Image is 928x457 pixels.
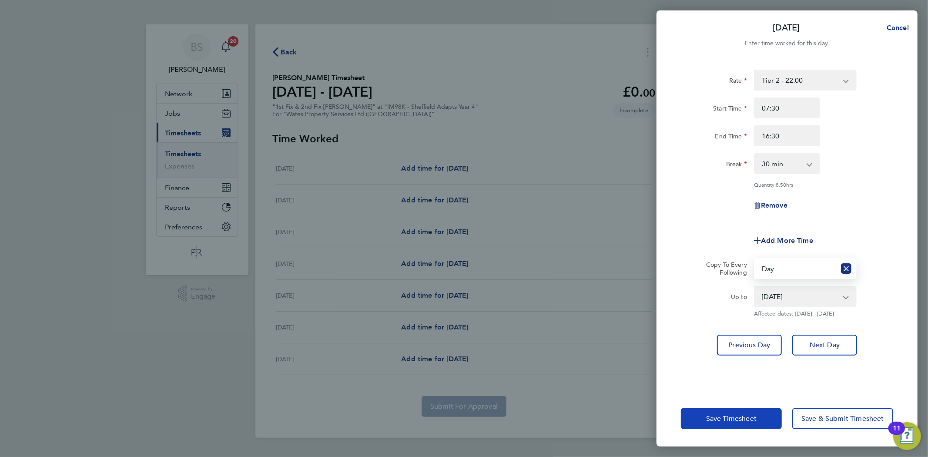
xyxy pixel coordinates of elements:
span: Add More Time [761,236,813,245]
input: E.g. 08:00 [754,97,820,118]
button: Reset selection [841,259,851,278]
button: Save Timesheet [681,408,782,429]
button: Save & Submit Timesheet [792,408,893,429]
button: Remove [754,202,787,209]
span: Remove [761,201,787,209]
span: Cancel [884,24,909,32]
div: Enter time worked for this day. [657,38,918,49]
label: Rate [729,77,747,87]
span: 8.50 [776,181,786,188]
label: Break [726,160,747,171]
label: Up to [731,293,747,303]
input: E.g. 18:00 [754,125,820,146]
span: Save & Submit Timesheet [801,414,884,423]
label: Start Time [713,104,747,115]
button: Cancel [873,19,918,37]
span: Save Timesheet [706,414,757,423]
button: Previous Day [717,335,782,356]
span: Next Day [810,341,840,349]
label: Copy To Every Following [699,261,747,276]
button: Open Resource Center, 11 new notifications [893,422,921,450]
span: Previous Day [729,341,771,349]
button: Add More Time [754,237,813,244]
span: Affected dates: [DATE] - [DATE] [754,310,857,317]
button: Next Day [792,335,857,356]
div: 11 [893,428,901,440]
p: [DATE] [773,22,800,34]
label: End Time [715,132,747,143]
div: Quantity: hrs [754,181,857,188]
